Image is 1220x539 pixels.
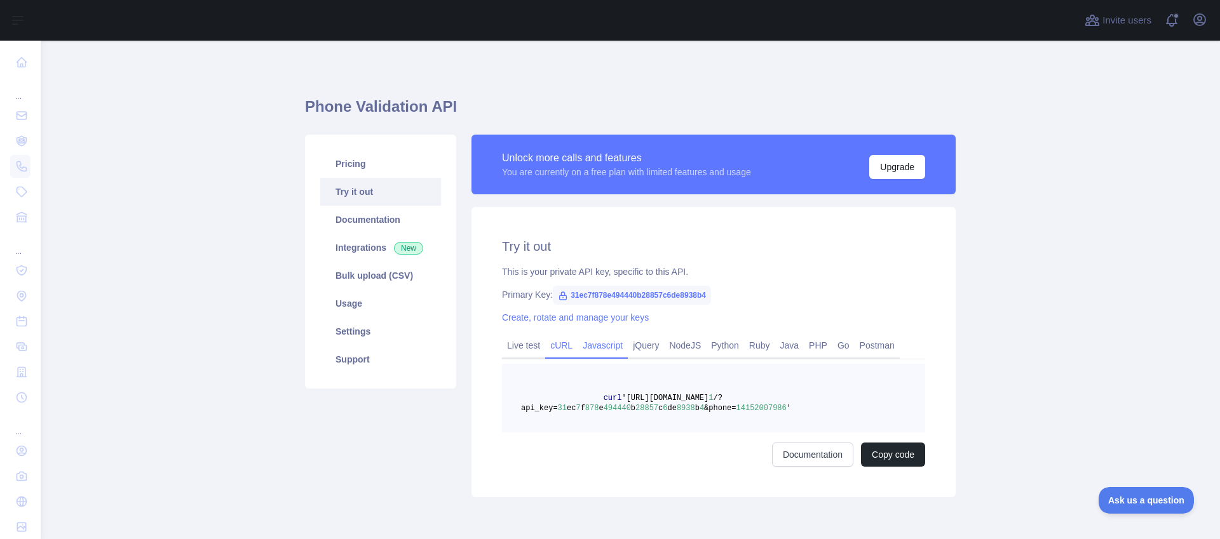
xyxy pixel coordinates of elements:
[545,335,578,356] a: cURL
[677,404,695,413] span: 8938
[861,443,925,467] button: Copy code
[855,335,900,356] a: Postman
[585,404,599,413] span: 878
[772,443,853,467] a: Documentation
[10,411,30,437] div: ...
[567,404,576,413] span: ec
[1082,10,1154,30] button: Invite users
[804,335,832,356] a: PHP
[305,96,956,127] h1: Phone Validation API
[502,150,751,166] div: Unlock more calls and features
[744,335,775,356] a: Ruby
[658,404,663,413] span: c
[320,262,441,289] a: Bulk upload (CSV)
[553,286,711,305] span: 31ec7f878e494440b28857c6de8938b4
[502,265,925,278] div: This is your private API key, specific to this API.
[576,404,580,413] span: 7
[704,404,736,413] span: &phone=
[599,404,603,413] span: e
[832,335,855,356] a: Go
[502,335,545,356] a: Live test
[10,76,30,102] div: ...
[320,206,441,234] a: Documentation
[320,289,441,317] a: Usage
[604,404,631,413] span: 494440
[581,404,585,413] span: f
[604,394,622,403] span: curl
[664,335,706,356] a: NodeJS
[635,404,658,413] span: 28857
[700,404,704,413] span: 4
[736,404,787,413] span: 14152007986
[695,404,700,413] span: b
[502,166,751,178] div: You are currently on a free plan with limited features and usage
[578,335,628,356] a: Javascript
[502,288,925,301] div: Primary Key:
[706,335,744,356] a: Python
[502,312,649,323] a: Create, rotate and manage your keys
[320,178,441,206] a: Try it out
[787,404,791,413] span: '
[621,394,708,403] span: '[URL][DOMAIN_NAME]
[394,242,423,255] span: New
[320,345,441,373] a: Support
[628,335,664,356] a: jQuery
[320,150,441,178] a: Pricing
[631,404,635,413] span: b
[558,404,567,413] span: 31
[663,404,667,413] span: 6
[10,231,30,256] div: ...
[775,335,804,356] a: Java
[502,237,925,255] h2: Try it out
[1102,13,1151,28] span: Invite users
[320,317,441,345] a: Settings
[1099,487,1195,514] iframe: Toggle Customer Support
[869,155,925,179] button: Upgrade
[667,404,676,413] span: de
[320,234,441,262] a: Integrations New
[708,394,713,403] span: 1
